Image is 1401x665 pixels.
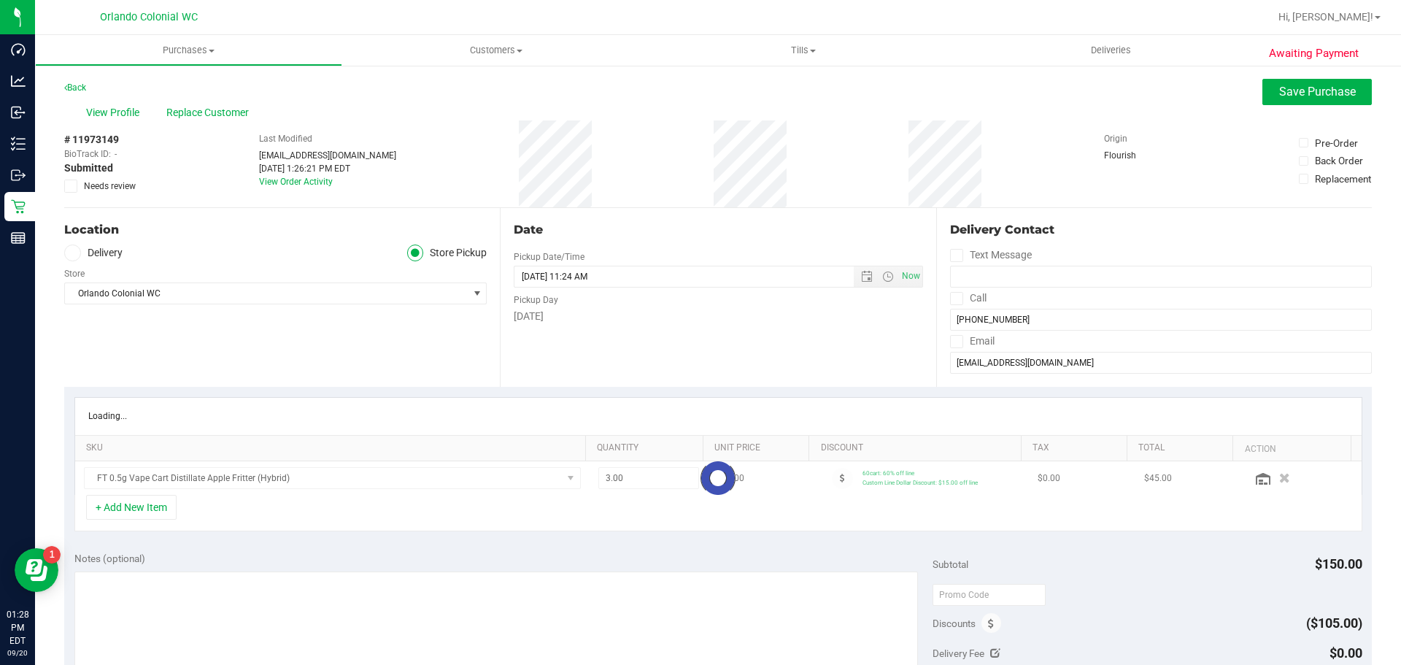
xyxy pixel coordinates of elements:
[11,105,26,120] inline-svg: Inbound
[259,149,396,162] div: [EMAIL_ADDRESS][DOMAIN_NAME]
[950,221,1372,239] div: Delivery Contact
[7,647,28,658] p: 09/20
[11,137,26,151] inline-svg: Inventory
[64,161,113,176] span: Submitted
[1033,442,1122,454] a: Tax
[64,245,123,261] label: Delivery
[854,271,879,282] span: Open the date view
[1278,11,1373,23] span: Hi, [PERSON_NAME]!
[514,250,584,264] label: Pickup Date/Time
[74,553,145,564] span: Notes (optional)
[86,105,144,120] span: View Profile
[649,35,957,66] a: Tills
[933,647,984,659] span: Delivery Fee
[957,35,1265,66] a: Deliveries
[597,442,698,454] a: Quantity
[166,105,254,120] span: Replace Customer
[1315,153,1363,168] div: Back Order
[342,35,649,66] a: Customers
[933,558,968,570] span: Subtotal
[64,221,487,239] div: Location
[64,82,86,93] a: Back
[933,584,1046,606] input: Promo Code
[84,180,136,193] span: Needs review
[990,648,1000,658] i: Edit Delivery Fee
[898,266,923,287] span: Set Current date
[115,147,117,161] span: -
[100,11,198,23] span: Orlando Colonial WC
[11,168,26,182] inline-svg: Outbound
[821,442,1016,454] a: Discount
[11,42,26,57] inline-svg: Dashboard
[1262,79,1372,105] button: Save Purchase
[1232,436,1350,462] th: Action
[1104,132,1127,145] label: Origin
[407,245,487,261] label: Store Pickup
[1104,149,1177,162] div: Flourish
[88,411,127,421] div: Loading...
[35,35,342,66] a: Purchases
[1329,645,1362,661] span: $0.00
[64,267,85,280] label: Store
[1315,136,1358,150] div: Pre-Order
[1269,45,1359,62] span: Awaiting Payment
[259,162,396,175] div: [DATE] 1:26:21 PM EDT
[259,132,312,145] label: Last Modified
[65,283,468,304] span: Orlando Colonial WC
[7,608,28,647] p: 01:28 PM EDT
[1315,172,1371,186] div: Replacement
[1315,556,1362,572] span: $150.00
[933,610,976,637] span: Discounts
[650,44,956,57] span: Tills
[64,147,111,161] span: BioTrack ID:
[514,221,922,239] div: Date
[950,309,1372,331] input: Format: (999) 999-9999
[43,546,61,564] iframe: Resource center unread badge
[514,293,558,307] label: Pickup Day
[950,288,987,309] label: Call
[11,199,26,214] inline-svg: Retail
[950,331,995,352] label: Email
[468,283,486,304] span: select
[1306,615,1362,631] span: ($105.00)
[514,309,922,324] div: [DATE]
[875,271,900,282] span: Open the time view
[950,266,1372,288] input: Format: (999) 999-9999
[259,177,333,187] a: View Order Activity
[1138,442,1227,454] a: Total
[86,442,580,454] a: SKU
[714,442,803,454] a: Unit Price
[11,74,26,88] inline-svg: Analytics
[342,44,649,57] span: Customers
[1279,85,1356,99] span: Save Purchase
[950,245,1032,266] label: Text Message
[1071,44,1151,57] span: Deliveries
[86,495,177,520] button: + Add New Item
[11,231,26,245] inline-svg: Reports
[64,132,119,147] span: # 11973149
[36,44,341,57] span: Purchases
[15,548,58,592] iframe: Resource center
